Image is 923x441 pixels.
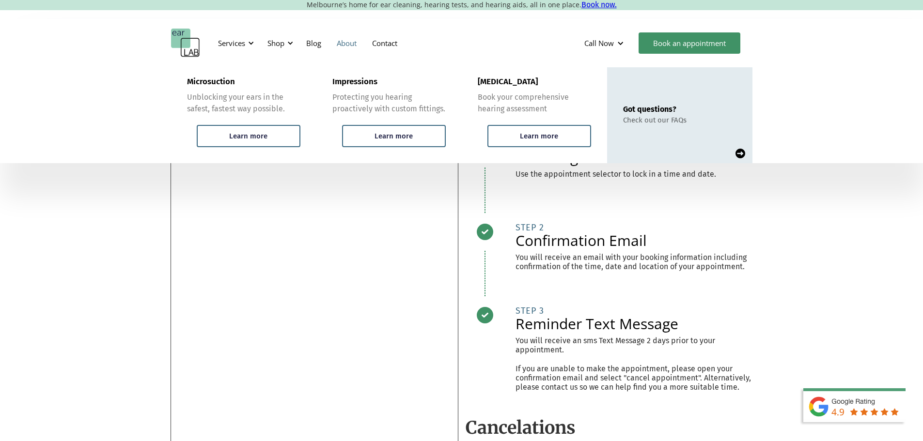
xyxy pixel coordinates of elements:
[171,67,316,163] a: MicrosuctionUnblocking your ears in the safest, fastest way possible.Learn more
[262,29,296,58] div: Shop
[375,132,413,140] div: Learn more
[187,91,300,115] div: Unblocking your ears in the safest, fastest way possible.
[516,233,752,248] h2: Confirmation Email
[298,29,329,57] a: Blog
[516,317,752,331] h2: Reminder Text Message
[267,38,284,48] div: Shop
[329,29,364,57] a: About
[212,29,257,58] div: Services
[584,38,614,48] div: Call Now
[187,77,235,87] div: Microsuction
[466,417,752,440] h2: Cancelations
[607,67,752,163] a: Got questions?Check out our FAQs
[516,169,752,179] p: Use the appointment selector to lock in a time and date.
[229,132,267,140] div: Learn more
[316,67,462,163] a: ImpressionsProtecting you hearing proactively with custom fittings.Learn more
[516,306,752,316] div: STEP 3
[218,38,245,48] div: Services
[516,150,752,165] h2: Choosing a time
[623,105,687,114] div: Got questions?
[639,32,740,54] a: Book an appointment
[516,223,752,232] div: STEP 2
[516,253,752,271] p: You will receive an email with your booking information including confirmation of the time, date ...
[332,77,377,87] div: Impressions
[577,29,634,58] div: Call Now
[516,336,752,392] p: You will receive an sms Text Message 2 days prior to your appointment. If you are unable to make ...
[171,29,200,58] a: home
[478,91,591,115] div: Book your comprehensive hearing assessment
[332,91,446,115] div: Protecting you hearing proactively with custom fittings.
[520,132,558,140] div: Learn more
[364,29,405,57] a: Contact
[623,116,687,124] div: Check out our FAQs
[478,77,538,87] div: [MEDICAL_DATA]
[462,67,607,163] a: [MEDICAL_DATA]Book your comprehensive hearing assessmentLearn more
